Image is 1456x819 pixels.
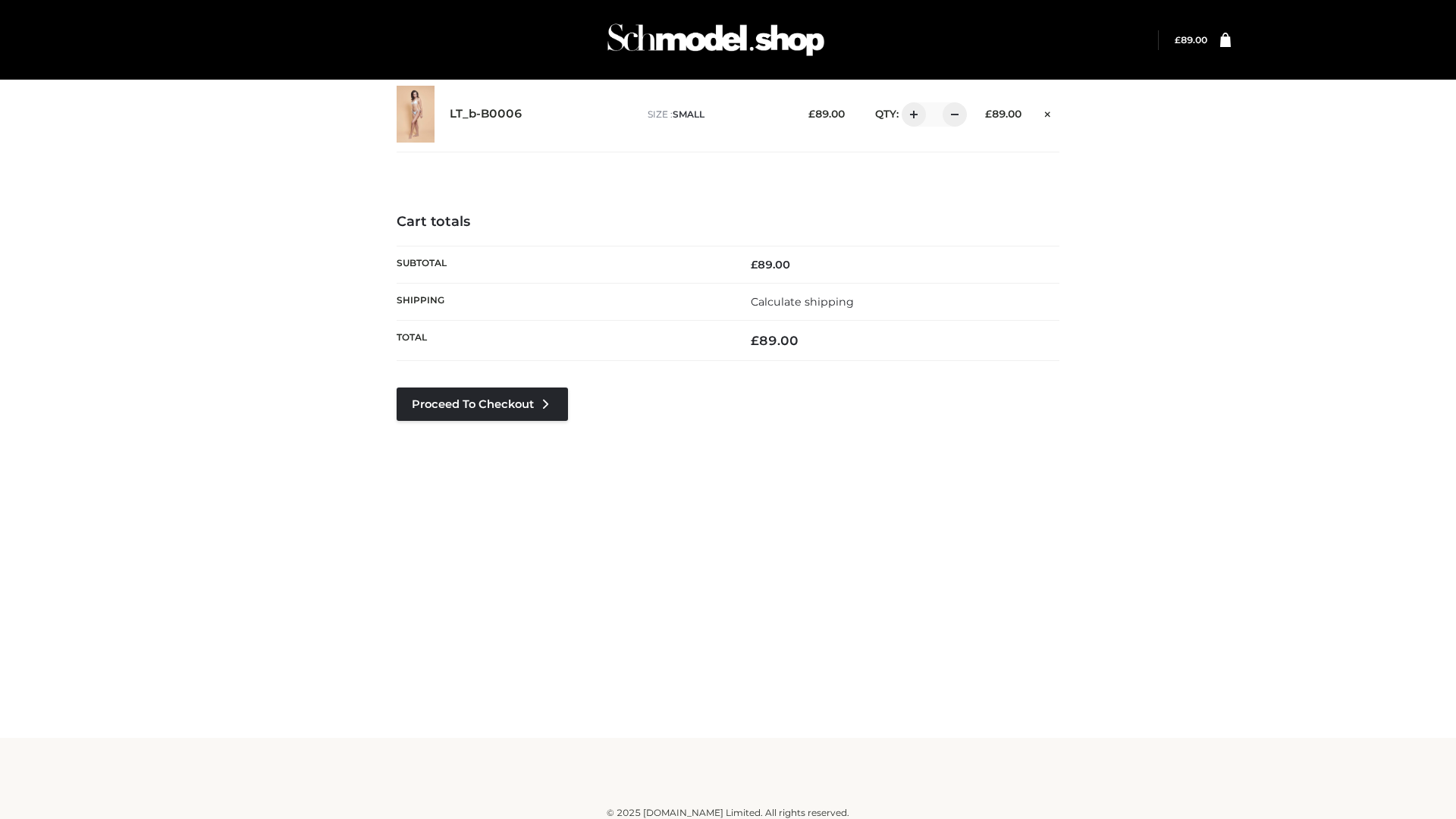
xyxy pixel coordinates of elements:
h4: Cart totals [397,214,1059,231]
bdi: 89.00 [1175,34,1207,45]
a: Remove this item [1037,102,1059,122]
p: size : [648,108,785,121]
div: QTY: [860,102,962,127]
a: Calculate shipping [751,295,854,309]
img: Schmodel Admin 964 [602,10,830,70]
bdi: 89.00 [751,258,790,271]
span: £ [985,108,992,120]
a: LT_b-B0006 [450,107,522,121]
bdi: 89.00 [751,333,799,348]
bdi: 89.00 [808,108,845,120]
span: SMALL [673,108,704,120]
a: Proceed to Checkout [397,388,568,421]
span: £ [751,333,759,348]
th: Total [397,321,728,361]
th: Shipping [397,283,728,320]
bdi: 89.00 [985,108,1021,120]
span: £ [751,258,758,271]
img: LT_b-B0006 - SMALL [397,86,435,143]
th: Subtotal [397,246,728,283]
span: £ [1175,34,1181,45]
a: £89.00 [1175,34,1207,45]
span: £ [808,108,815,120]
